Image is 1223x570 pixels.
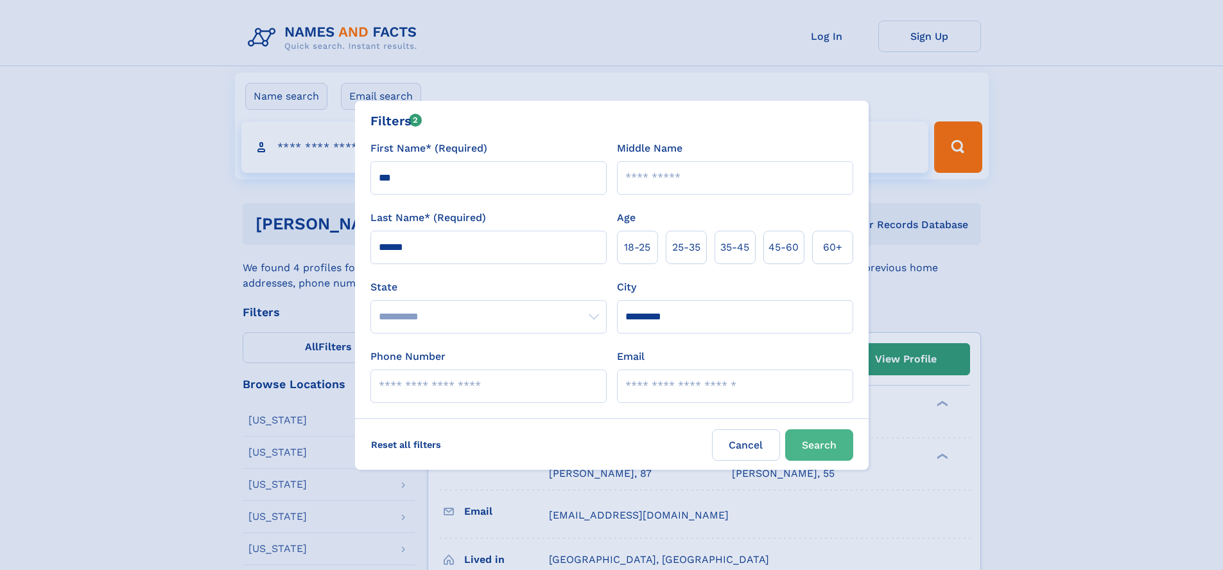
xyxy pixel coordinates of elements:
[768,240,799,255] span: 45‑60
[370,349,446,364] label: Phone Number
[823,240,842,255] span: 60+
[370,111,422,130] div: Filters
[617,210,636,226] label: Age
[720,240,749,255] span: 35‑45
[712,429,780,461] label: Cancel
[785,429,853,461] button: Search
[617,141,682,156] label: Middle Name
[672,240,700,255] span: 25‑35
[370,280,607,295] label: State
[617,349,645,364] label: Email
[370,141,487,156] label: First Name* (Required)
[363,429,449,460] label: Reset all filters
[617,280,636,295] label: City
[370,210,486,226] label: Last Name* (Required)
[624,240,650,255] span: 18‑25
